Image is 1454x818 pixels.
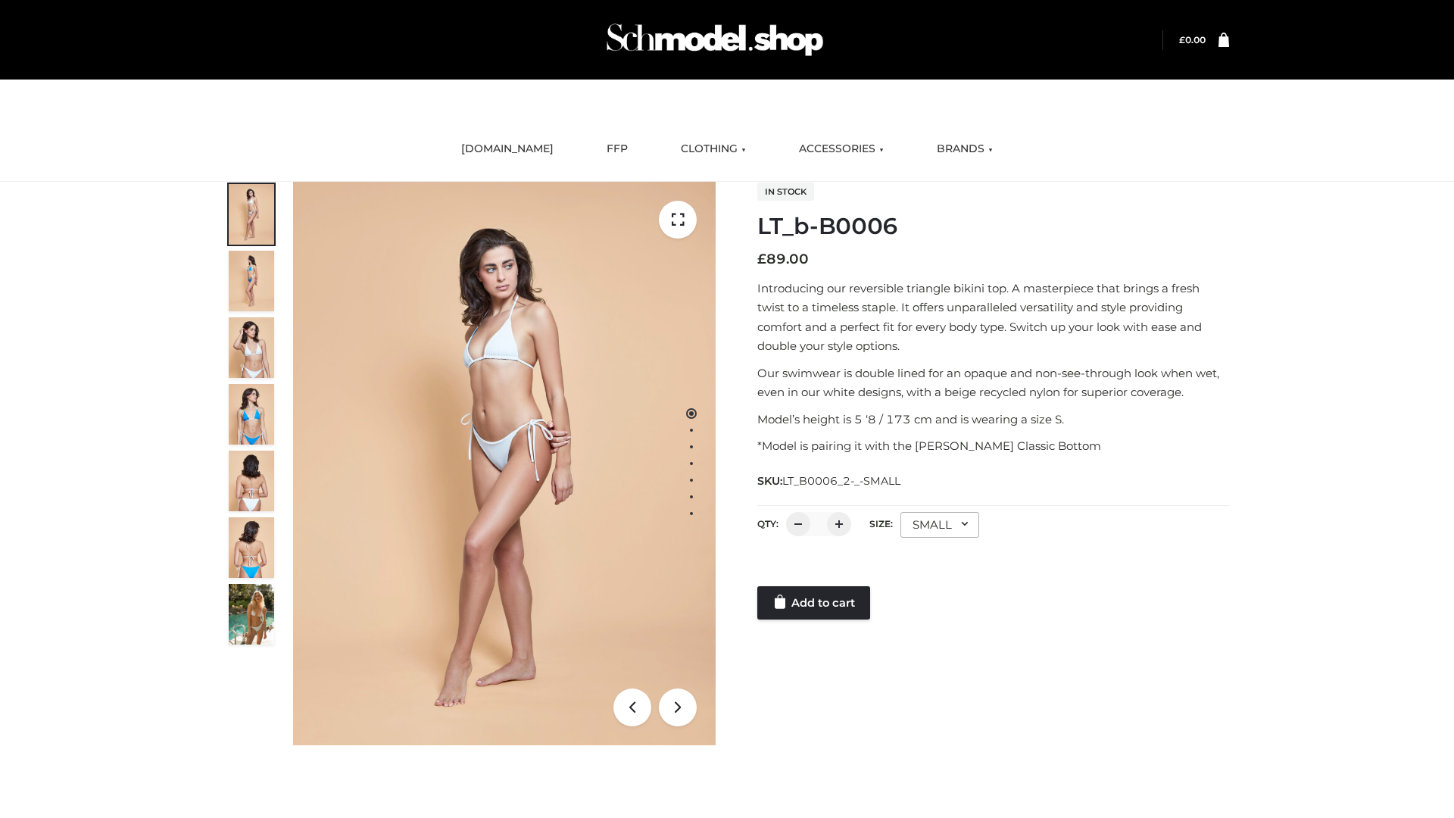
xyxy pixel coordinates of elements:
[788,133,895,166] a: ACCESSORIES
[229,584,274,645] img: Arieltop_CloudNine_AzureSky2.jpg
[757,410,1229,429] p: Model’s height is 5 ‘8 / 173 cm and is wearing a size S.
[757,279,1229,356] p: Introducing our reversible triangle bikini top. A masterpiece that brings a fresh twist to a time...
[757,251,809,267] bdi: 89.00
[293,182,716,745] img: ArielClassicBikiniTop_CloudNine_AzureSky_OW114ECO_1
[229,384,274,445] img: ArielClassicBikiniTop_CloudNine_AzureSky_OW114ECO_4-scaled.jpg
[782,474,900,488] span: LT_B0006_2-_-SMALL
[900,512,979,538] div: SMALL
[229,317,274,378] img: ArielClassicBikiniTop_CloudNine_AzureSky_OW114ECO_3-scaled.jpg
[757,251,766,267] span: £
[450,133,565,166] a: [DOMAIN_NAME]
[757,436,1229,456] p: *Model is pairing it with the [PERSON_NAME] Classic Bottom
[1179,34,1206,45] bdi: 0.00
[757,518,778,529] label: QTY:
[757,364,1229,402] p: Our swimwear is double lined for an opaque and non-see-through look when wet, even in our white d...
[757,586,870,620] a: Add to cart
[229,184,274,245] img: ArielClassicBikiniTop_CloudNine_AzureSky_OW114ECO_1-scaled.jpg
[869,518,893,529] label: Size:
[1179,34,1206,45] a: £0.00
[1179,34,1185,45] span: £
[669,133,757,166] a: CLOTHING
[229,251,274,311] img: ArielClassicBikiniTop_CloudNine_AzureSky_OW114ECO_2-scaled.jpg
[229,517,274,578] img: ArielClassicBikiniTop_CloudNine_AzureSky_OW114ECO_8-scaled.jpg
[757,183,814,201] span: In stock
[601,10,828,70] img: Schmodel Admin 964
[757,213,1229,240] h1: LT_b-B0006
[925,133,1004,166] a: BRANDS
[595,133,639,166] a: FFP
[229,451,274,511] img: ArielClassicBikiniTop_CloudNine_AzureSky_OW114ECO_7-scaled.jpg
[757,472,902,490] span: SKU:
